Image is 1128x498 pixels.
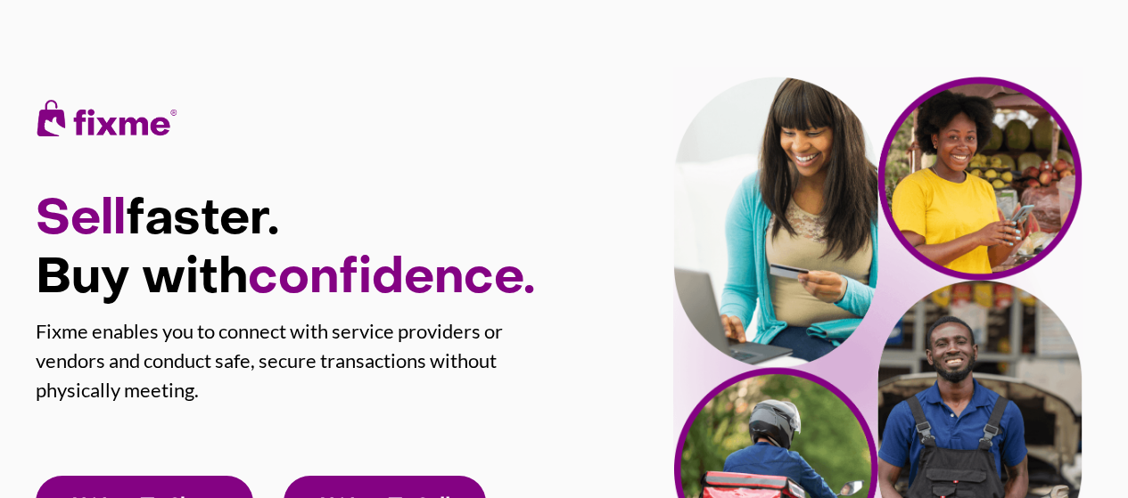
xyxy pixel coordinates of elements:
h1: faster. Buy with [36,192,611,309]
span: Sell [36,197,126,245]
span: confidence. [248,256,535,304]
p: Fixme enables you to connect with service providers or vendors and conduct safe, secure transacti... [36,316,611,404]
img: fixme-logo.png [36,98,178,138]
